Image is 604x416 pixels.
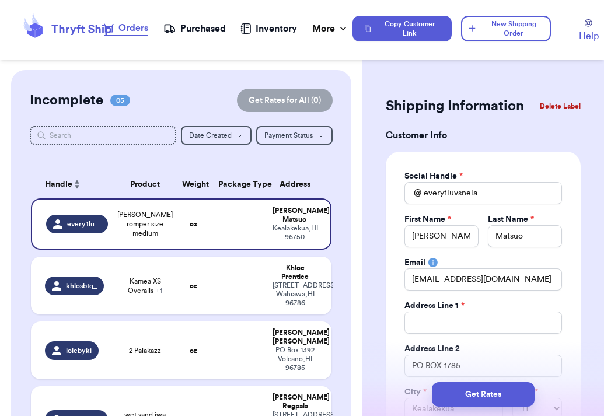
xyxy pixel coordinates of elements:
[211,170,266,198] th: Package Type
[488,214,534,225] label: Last Name
[66,346,92,355] span: lolebyki
[273,264,318,281] div: Khloe Prentice
[404,214,451,225] label: First Name
[266,170,332,198] th: Address
[240,22,297,36] a: Inventory
[273,224,317,242] div: Kealakekua , HI 96750
[110,95,130,106] span: 05
[273,207,317,224] div: [PERSON_NAME] Matsuo
[72,177,82,191] button: Sort ascending
[404,257,425,268] label: Email
[104,21,148,36] a: Orders
[104,21,148,35] div: Orders
[404,182,421,204] div: @
[122,277,168,295] span: Kamea XS Overalls
[175,170,211,198] th: Weight
[461,16,551,41] button: New Shipping Order
[273,328,318,346] div: [PERSON_NAME] [PERSON_NAME]
[535,93,585,119] button: Delete Label
[237,89,333,112] button: Get Rates for All (0)
[579,29,599,43] span: Help
[30,91,103,110] h2: Incomplete
[181,126,252,145] button: Date Created
[189,132,232,139] span: Date Created
[30,126,177,145] input: Search
[190,347,197,354] strong: oz
[386,97,524,116] h2: Shipping Information
[190,282,197,289] strong: oz
[273,281,318,307] div: [STREET_ADDRESS] Wahiawa , HI 96786
[264,132,313,139] span: Payment Status
[273,393,318,411] div: [PERSON_NAME] Regpala
[256,126,333,145] button: Payment Status
[579,19,599,43] a: Help
[129,346,161,355] span: 2 Palakazz
[156,287,162,294] span: + 1
[273,346,318,372] div: PO Box 1392 Volcano , HI 96785
[386,128,581,142] h3: Customer Info
[45,179,72,191] span: Handle
[117,210,173,238] span: [PERSON_NAME] romper size medium
[67,219,101,229] span: every1luvsnela
[404,300,465,312] label: Address Line 1
[190,221,197,228] strong: oz
[66,281,97,291] span: khlosbtq_
[404,170,463,182] label: Social Handle
[312,22,349,36] div: More
[432,382,535,407] button: Get Rates
[163,22,226,36] a: Purchased
[352,16,452,41] button: Copy Customer Link
[404,343,460,355] label: Address Line 2
[115,170,175,198] th: Product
